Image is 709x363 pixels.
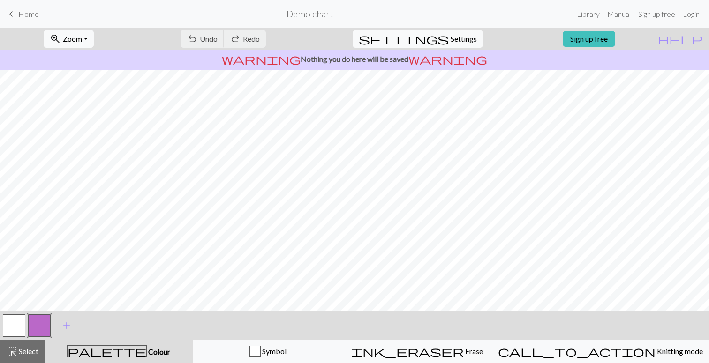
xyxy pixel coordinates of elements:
[359,33,449,44] i: Settings
[464,347,483,356] span: Erase
[563,31,615,47] a: Sign up free
[18,9,39,18] span: Home
[408,52,487,66] span: warning
[656,347,703,356] span: Knitting mode
[222,52,301,66] span: warning
[573,5,603,23] a: Library
[68,345,146,358] span: palette
[17,347,38,356] span: Select
[147,347,170,356] span: Colour
[603,5,634,23] a: Manual
[50,32,61,45] span: zoom_in
[4,53,705,65] p: Nothing you do here will be saved
[634,5,679,23] a: Sign up free
[63,34,82,43] span: Zoom
[44,30,94,48] button: Zoom
[658,32,703,45] span: help
[61,319,72,332] span: add
[351,345,464,358] span: ink_eraser
[492,340,709,363] button: Knitting mode
[353,30,483,48] button: SettingsSettings
[359,32,449,45] span: settings
[451,33,477,44] span: Settings
[287,8,333,19] h2: Demo chart
[6,7,17,21] span: keyboard_arrow_left
[45,340,193,363] button: Colour
[498,345,656,358] span: call_to_action
[6,6,39,22] a: Home
[193,340,343,363] button: Symbol
[6,345,17,358] span: highlight_alt
[342,340,492,363] button: Erase
[261,347,287,356] span: Symbol
[679,5,703,23] a: Login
